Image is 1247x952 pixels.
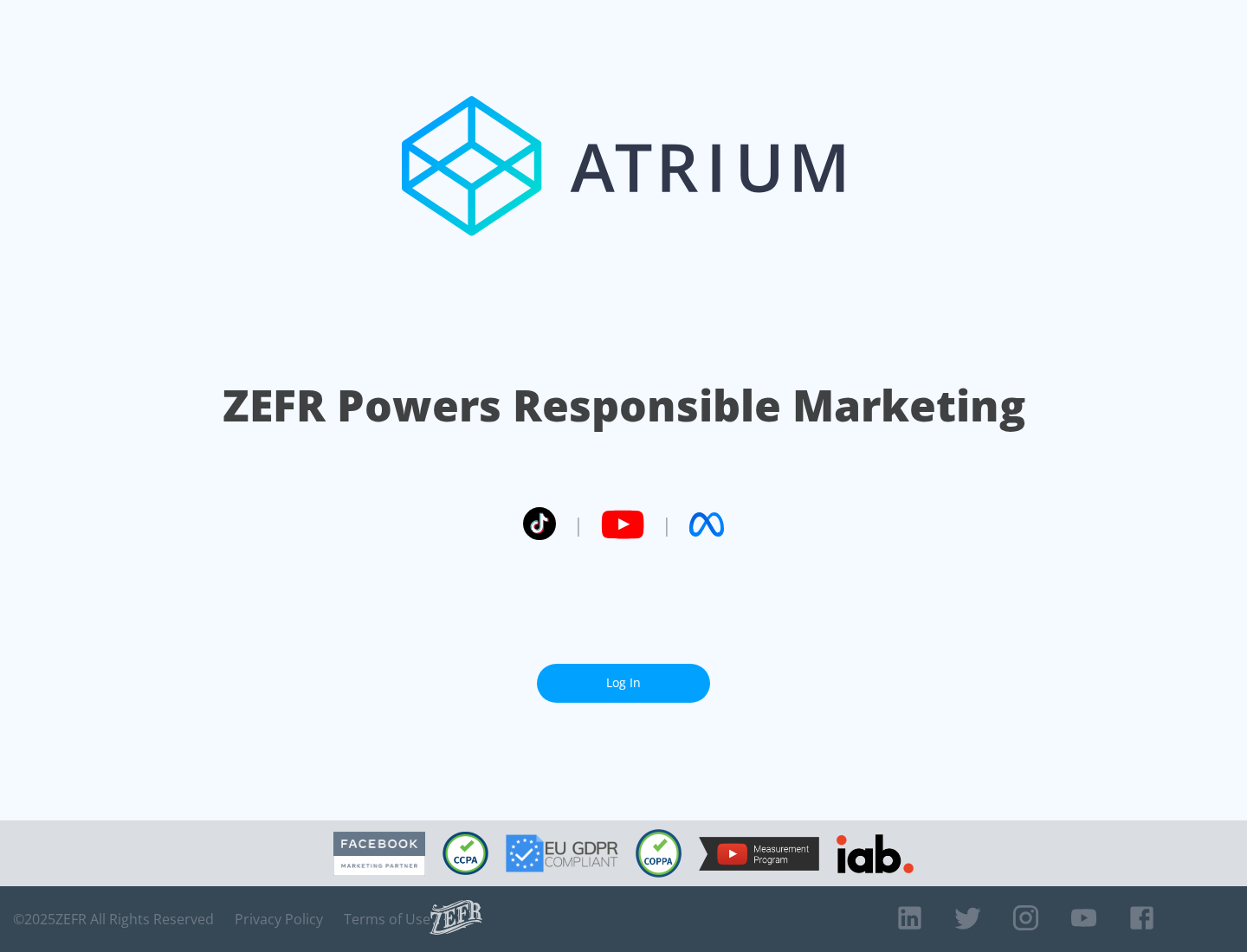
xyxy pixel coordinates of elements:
img: CCPA Compliant [443,832,488,875]
img: Facebook Marketing Partner [333,832,425,876]
img: YouTube Measurement Program [699,837,819,871]
a: Terms of Use [344,910,430,928]
span: | [662,511,672,537]
a: Log In [537,664,710,703]
img: IAB [837,834,914,873]
span: | [573,511,584,537]
h1: ZEFR Powers Responsible Marketing [223,376,1025,435]
a: Privacy Policy [235,910,323,928]
span: © 2025 ZEFR All Rights Reserved [13,910,214,928]
img: COPPA Compliant [636,829,682,878]
img: GDPR Compliant [506,834,618,872]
